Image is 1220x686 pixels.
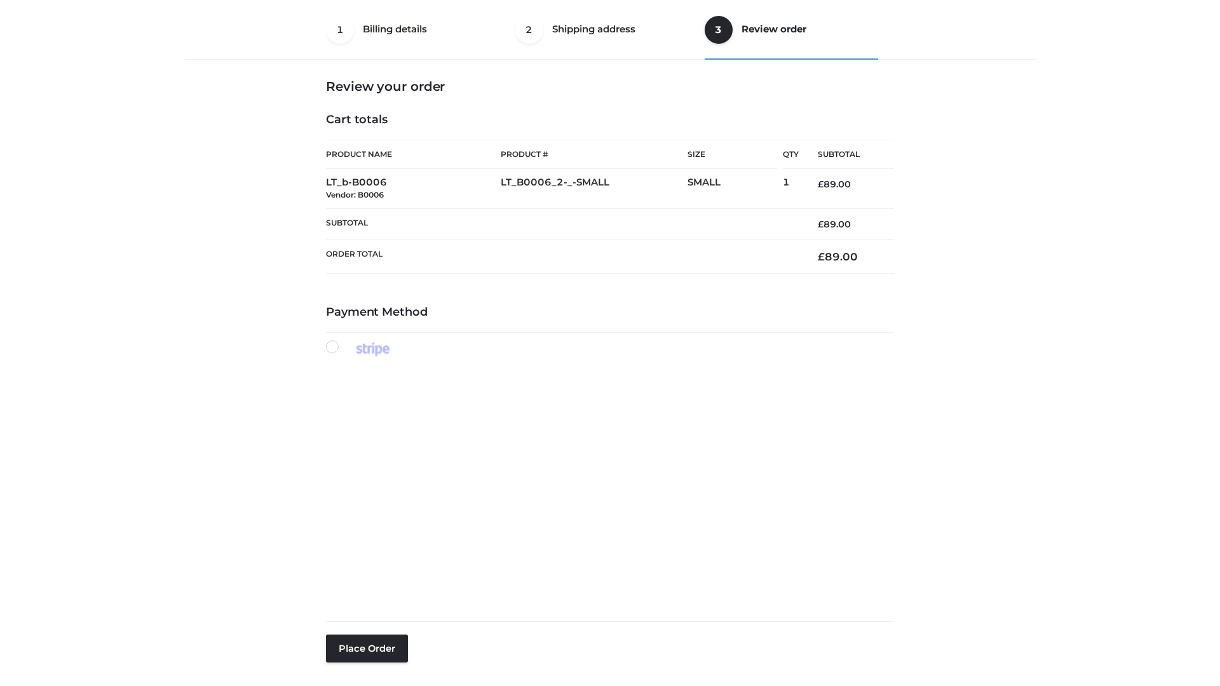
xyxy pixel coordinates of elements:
[326,635,408,662] button: Place order
[326,208,799,239] th: Subtotal
[818,250,858,263] bdi: 89.00
[818,250,825,263] span: £
[688,140,776,169] th: Size
[783,169,799,209] td: 1
[501,140,688,169] th: Product #
[501,169,688,209] td: LT_B0006_2-_-SMALL
[818,219,823,230] span: £
[326,190,384,199] small: Vendor: B0006
[326,140,501,169] th: Product Name
[326,240,799,274] th: Order Total
[326,79,894,94] h3: Review your order
[326,169,501,209] td: LT_b-B0006
[818,178,823,190] span: £
[818,219,851,230] bdi: 89.00
[799,140,894,169] th: Subtotal
[323,370,891,600] iframe: Secure payment input frame
[688,169,783,209] td: SMALL
[783,140,799,169] th: Qty
[326,113,894,127] h4: Cart totals
[818,178,851,190] bdi: 89.00
[326,306,894,319] h4: Payment Method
